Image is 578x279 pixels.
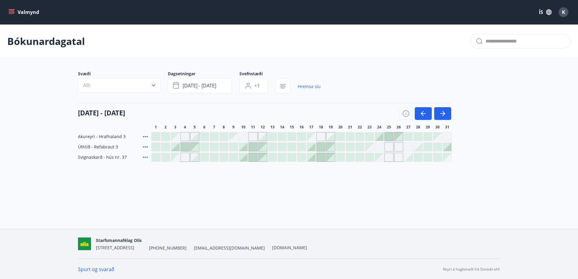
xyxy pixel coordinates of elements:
div: Gráir dagar eru ekki bókanlegir [229,132,238,141]
span: 31 [445,125,449,130]
span: 13 [270,125,275,130]
span: Svæði [78,71,168,78]
div: Gráir dagar eru ekki bókanlegir [316,132,326,141]
div: Gráir dagar eru ekki bókanlegir [171,153,180,162]
h4: [DATE] - [DATE] [78,108,125,117]
span: 15 [290,125,294,130]
span: 28 [416,125,420,130]
div: Gráir dagar eru ekki bókanlegir [171,132,180,141]
p: Keyrt á hugbúnaði frá Dorado ehf. [443,267,500,272]
div: Gráir dagar eru ekki bókanlegir [181,153,190,162]
span: 3 [174,125,176,130]
div: Gráir dagar eru ekki bókanlegir [443,153,452,162]
span: 22 [358,125,362,130]
span: 4 [184,125,186,130]
img: zKKfP6KOkzrV16rlOvXjekfVdEO6DedhVoT8lYfP.png [78,237,91,250]
span: [STREET_ADDRESS] [96,245,134,250]
div: Gráir dagar eru ekki bókanlegir [384,142,394,151]
div: Gráir dagar eru ekki bókanlegir [394,142,403,151]
span: K [562,9,565,15]
div: Gráir dagar eru ekki bókanlegir [239,132,248,141]
a: Spurt og svarað [78,266,114,273]
div: Gráir dagar eru ekki bókanlegir [384,153,394,162]
button: menu [7,7,42,18]
span: Svefnstæði [239,71,275,78]
span: 17 [309,125,313,130]
div: Gráir dagar eru ekki bókanlegir [404,142,413,151]
span: 14 [280,125,284,130]
span: 26 [397,125,401,130]
div: Gráir dagar eru ekki bókanlegir [365,142,374,151]
span: 8 [223,125,225,130]
div: Gráir dagar eru ekki bókanlegir [375,142,384,151]
span: Allt [83,82,90,89]
span: 30 [435,125,440,130]
span: 19 [329,125,333,130]
span: Starfsmannafélag Olís [96,237,142,243]
span: Svignaskarð - hús nr. 37 [78,154,127,160]
span: 2 [164,125,167,130]
button: K [556,5,571,19]
span: 23 [367,125,372,130]
span: [PHONE_NUMBER] [149,245,187,251]
span: 9 [232,125,235,130]
button: +1 [239,78,268,93]
span: 27 [406,125,411,130]
span: 7 [213,125,215,130]
span: Úthlíð - Refabraut 3 [78,144,118,150]
span: 12 [261,125,265,130]
a: Hreinsa síu [298,80,321,93]
span: 20 [338,125,343,130]
a: [DOMAIN_NAME] [272,245,307,250]
span: [EMAIL_ADDRESS][DOMAIN_NAME] [194,245,265,251]
span: 18 [319,125,323,130]
span: 24 [377,125,381,130]
span: +1 [254,82,260,89]
span: Dagsetningar [168,71,239,78]
div: Gráir dagar eru ekki bókanlegir [307,132,316,141]
div: Gráir dagar eru ekki bókanlegir [248,132,258,141]
button: ÍS [536,7,555,18]
span: 1 [155,125,157,130]
span: Akureyri - Hrafnaland 3 [78,134,126,140]
div: Gráir dagar eru ekki bókanlegir [443,132,452,141]
span: 25 [387,125,391,130]
div: Gráir dagar eru ekki bókanlegir [181,132,190,141]
p: Bókunardagatal [7,35,85,48]
button: [DATE] - [DATE] [168,78,232,93]
div: Gráir dagar eru ekki bókanlegir [433,132,442,141]
span: 16 [299,125,304,130]
span: 5 [194,125,196,130]
span: [DATE] - [DATE] [183,82,216,89]
div: Gráir dagar eru ekki bókanlegir [375,153,384,162]
span: 11 [251,125,255,130]
div: Gráir dagar eru ekki bókanlegir [394,153,403,162]
span: 10 [241,125,245,130]
span: 21 [348,125,352,130]
span: 29 [426,125,430,130]
span: 6 [203,125,205,130]
button: Allt [78,78,161,93]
